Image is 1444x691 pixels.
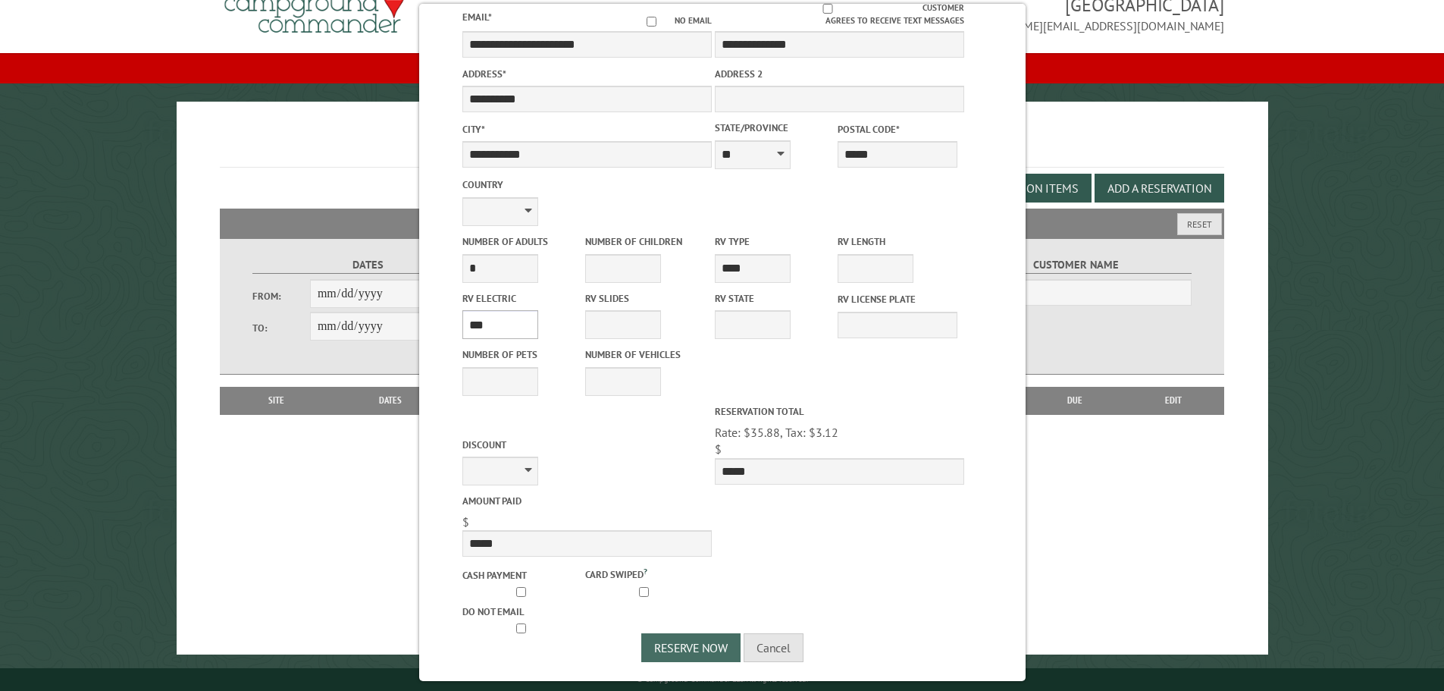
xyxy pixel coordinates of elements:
label: Dates [252,256,484,274]
label: RV Slides [585,291,705,306]
button: Cancel [744,633,803,662]
h2: Filters [220,209,1225,237]
label: Customer Name [960,256,1192,274]
label: Do not email [462,605,582,619]
label: RV License Plate [838,292,957,306]
label: Address [462,67,712,81]
label: Address 2 [715,67,964,81]
label: Number of Children [585,234,705,249]
button: Edit Add-on Items [961,174,1092,203]
label: RV Electric [462,291,582,306]
label: Reservation Total [715,404,964,419]
label: Amount paid [462,494,712,508]
label: RV Length [838,234,957,249]
label: Number of Pets [462,347,582,362]
span: Rate: $35.88, Tax: $3.12 [715,425,838,440]
label: RV Type [715,234,835,249]
h1: Reservations [220,126,1225,168]
label: State/Province [715,121,835,135]
label: Number of Vehicles [585,347,705,362]
small: © Campground Commander LLC. All rights reserved. [637,674,808,684]
a: ? [644,566,647,576]
th: Site [227,387,326,414]
label: City [462,122,712,137]
label: Country [462,177,712,192]
label: Customer agrees to receive text messages [715,2,964,27]
th: Dates [326,387,456,414]
label: Cash payment [462,568,582,583]
button: Reset [1177,213,1222,235]
label: RV State [715,291,835,306]
label: Email [462,11,492,24]
span: $ [715,441,722,457]
button: Reserve Now [641,633,741,662]
label: From: [252,289,310,303]
th: Due [1027,387,1123,414]
button: Add a Reservation [1095,174,1224,203]
label: Postal Code [838,122,957,137]
input: Customer agrees to receive text messages [732,4,922,14]
label: Number of Adults [462,234,582,249]
label: Discount [462,438,712,452]
label: No email [628,14,712,27]
span: $ [462,514,469,529]
label: Card swiped [585,565,705,582]
input: No email [628,17,675,27]
label: To: [252,321,310,335]
th: Edit [1123,387,1225,414]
